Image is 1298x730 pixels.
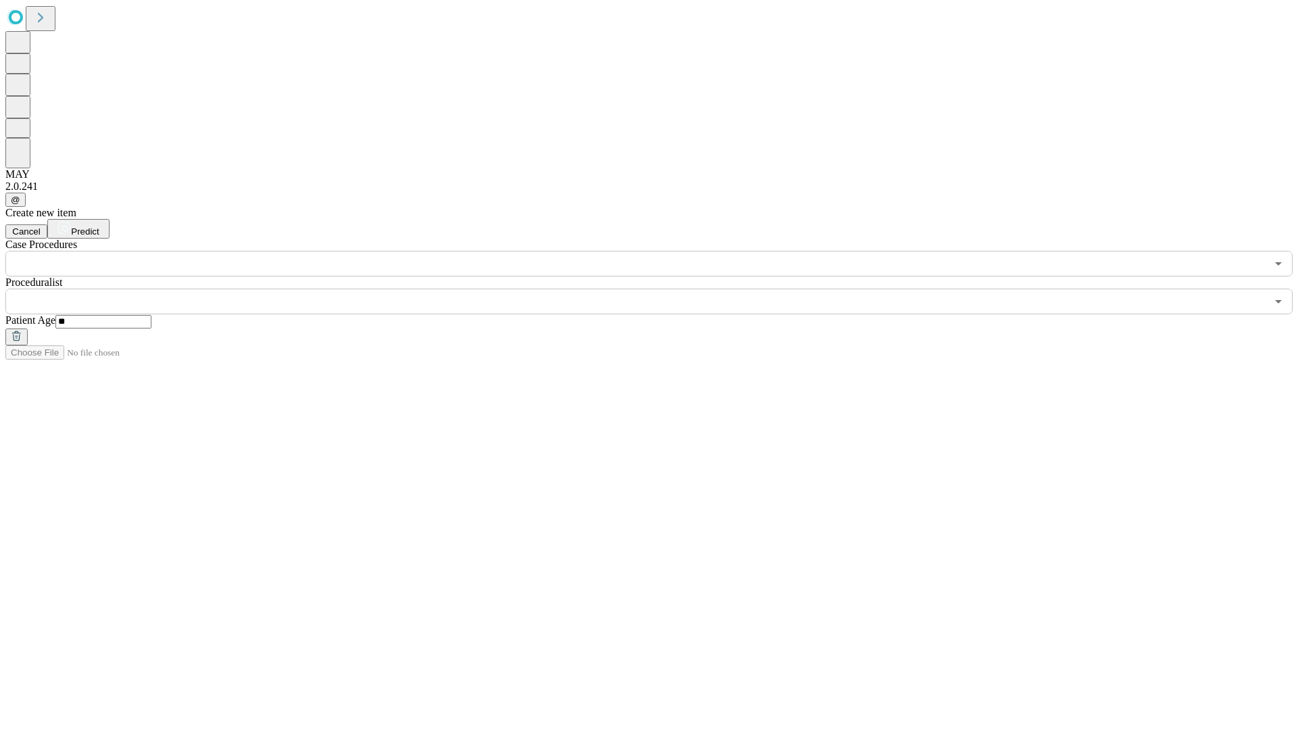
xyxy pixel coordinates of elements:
span: Predict [71,226,99,237]
button: Cancel [5,224,47,239]
span: Proceduralist [5,276,62,288]
div: 2.0.241 [5,180,1293,193]
span: Scheduled Procedure [5,239,77,250]
span: Cancel [12,226,41,237]
div: MAY [5,168,1293,180]
button: @ [5,193,26,207]
button: Open [1269,292,1288,311]
span: Create new item [5,207,76,218]
button: Predict [47,219,110,239]
button: Open [1269,254,1288,273]
span: Patient Age [5,314,55,326]
span: @ [11,195,20,205]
